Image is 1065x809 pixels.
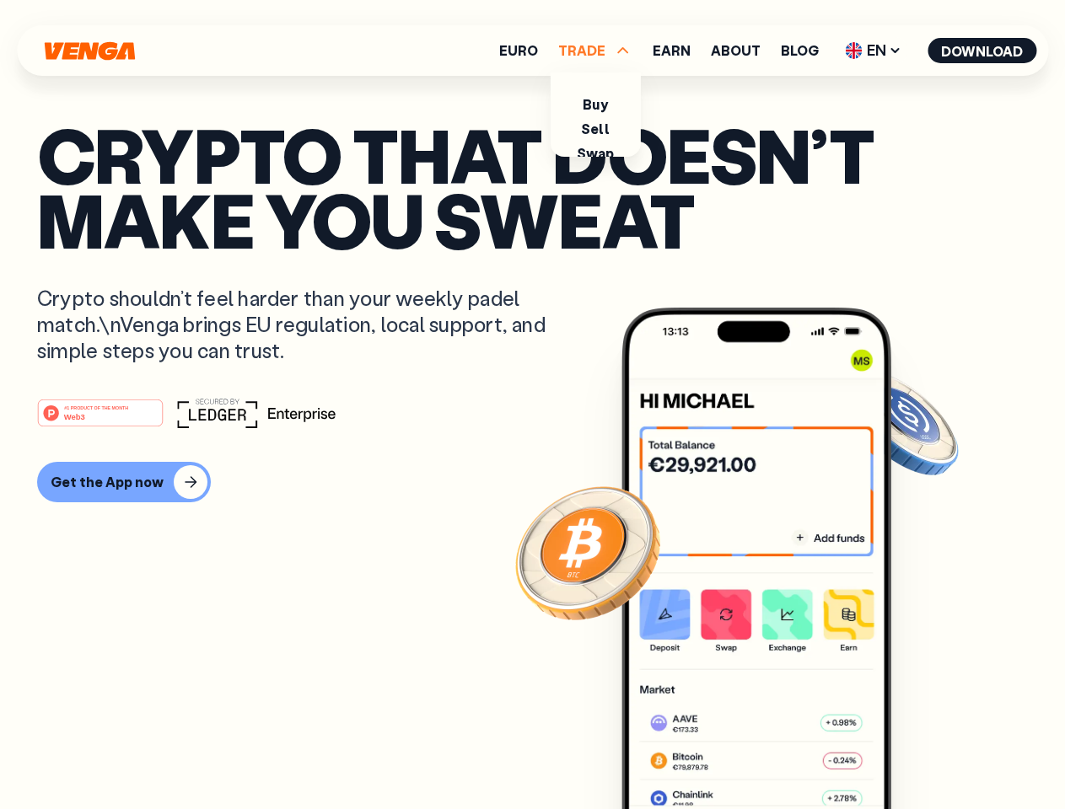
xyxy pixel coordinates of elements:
a: Swap [577,144,615,162]
button: Get the App now [37,462,211,502]
a: Euro [499,44,538,57]
img: Bitcoin [512,476,664,628]
span: EN [839,37,907,64]
p: Crypto that doesn’t make you sweat [37,122,1028,251]
tspan: #1 PRODUCT OF THE MONTH [64,404,128,410]
a: Get the App now [37,462,1028,502]
a: Sell [581,120,610,137]
a: Earn [653,44,691,57]
img: flag-uk [845,42,862,59]
p: Crypto shouldn’t feel harder than your weekly padel match.\nVenga brings EU regulation, local sup... [37,285,570,364]
a: About [711,44,761,57]
img: USDC coin [841,362,962,484]
span: TRADE [558,40,632,61]
a: Buy [583,95,607,113]
tspan: Web3 [64,411,85,421]
a: #1 PRODUCT OF THE MONTHWeb3 [37,409,164,431]
button: Download [928,38,1036,63]
a: Blog [781,44,819,57]
svg: Home [42,41,137,61]
span: TRADE [558,44,605,57]
div: Get the App now [51,474,164,490]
